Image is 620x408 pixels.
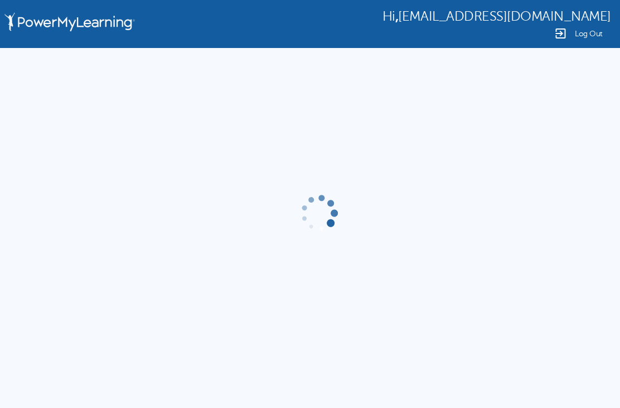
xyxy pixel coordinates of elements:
img: Logout Icon [554,27,567,40]
span: [EMAIL_ADDRESS][DOMAIN_NAME] [398,9,611,24]
img: gif-load2.gif [298,193,340,234]
span: Hi [382,9,395,24]
span: Log Out [575,30,603,38]
div: , [382,8,611,24]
